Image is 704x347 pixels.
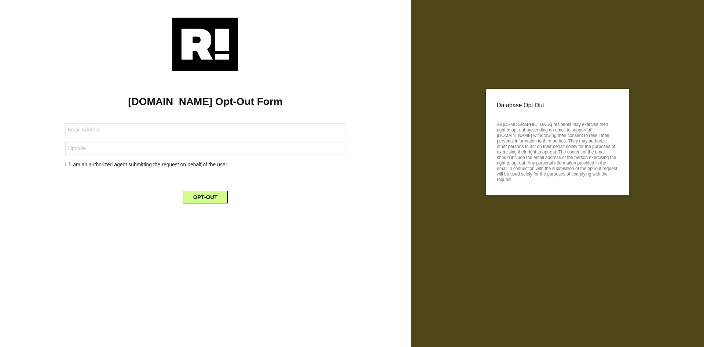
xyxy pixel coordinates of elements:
input: Email Address [65,123,345,136]
p: Database Opt Out [497,100,618,111]
p: All [DEMOGRAPHIC_DATA] residents may exercise their right to opt-out by sending an email to suppo... [497,120,618,182]
button: OPT-OUT [183,191,228,203]
img: Retention.com [172,18,238,71]
input: Zipcode [65,142,345,155]
h1: [DOMAIN_NAME] Opt-Out Form [11,95,400,108]
div: I am an authorized agent submitting the request on behalf of the user. [60,161,351,169]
